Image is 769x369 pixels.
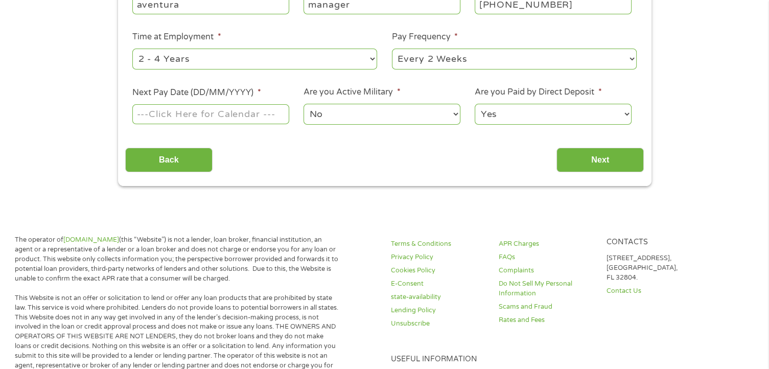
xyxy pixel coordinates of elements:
input: ---Click Here for Calendar --- [132,104,289,124]
label: Are you Active Military [304,87,400,98]
input: Back [125,148,213,173]
a: E-Consent [391,279,486,289]
a: Do Not Sell My Personal Information [499,279,594,298]
label: Time at Employment [132,32,221,42]
a: Complaints [499,266,594,275]
a: Unsubscribe [391,319,486,329]
label: Next Pay Date (DD/MM/YYYY) [132,87,261,98]
a: APR Charges [499,239,594,249]
h4: Contacts [607,238,702,247]
a: Cookies Policy [391,266,486,275]
label: Pay Frequency [392,32,458,42]
a: Contact Us [607,286,702,296]
a: [DOMAIN_NAME] [63,236,119,244]
a: FAQs [499,252,594,262]
p: [STREET_ADDRESS], [GEOGRAPHIC_DATA], FL 32804. [607,253,702,283]
h4: Useful Information [391,355,702,364]
a: state-availability [391,292,486,302]
label: Are you Paid by Direct Deposit [475,87,601,98]
a: Lending Policy [391,306,486,315]
a: Terms & Conditions [391,239,486,249]
a: Rates and Fees [499,315,594,325]
input: Next [556,148,644,173]
a: Privacy Policy [391,252,486,262]
p: The operator of (this “Website”) is not a lender, loan broker, financial institution, an agent or... [15,235,339,283]
a: Scams and Fraud [499,302,594,312]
